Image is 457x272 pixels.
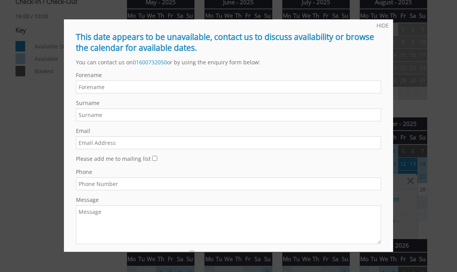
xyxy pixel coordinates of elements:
label: I have read and I agree to the [76,250,188,257]
input: Forename [76,81,381,93]
input: Surname [76,108,381,121]
a: 01600732050 [133,59,167,66]
a: HIDE [376,22,389,29]
h2: This date appears to be unavailable, contact us to discuss availability or browse the calendar fo... [76,31,381,53]
label: Email [76,127,381,134]
input: Phone Number [76,177,381,190]
label: Phone [76,168,381,176]
label: Forename [76,71,381,79]
label: Please add me to mailing list [76,155,151,162]
a: privacy policy [153,250,188,258]
input: Email Address [76,136,381,149]
p: You can contact us on or by using the enquiry form below: [76,59,381,66]
label: Message [76,196,381,203]
label: Surname [76,99,381,107]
